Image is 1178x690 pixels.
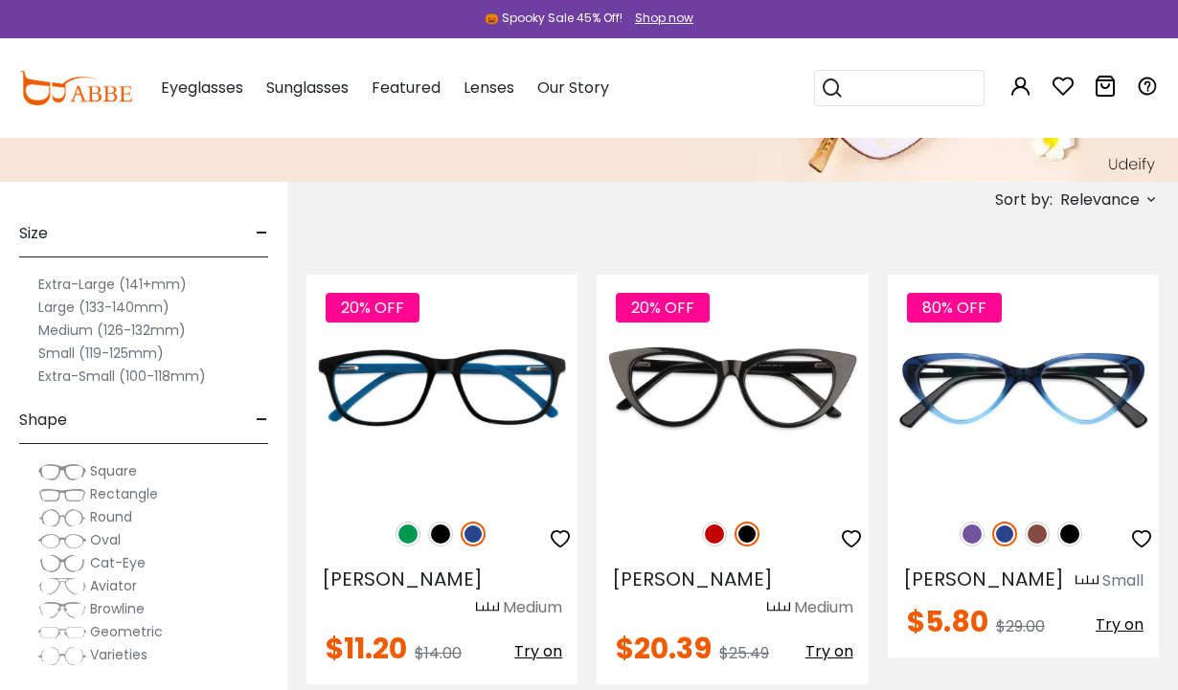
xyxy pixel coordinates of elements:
[306,275,578,501] img: Blue Machovec - Acetate ,Universal Bridge Fit
[90,553,146,572] span: Cat-Eye
[1102,569,1144,592] div: Small
[702,522,727,546] img: Red
[90,645,147,664] span: Varieties
[161,77,243,99] span: Eyeglasses
[38,365,206,388] label: Extra-Small (100-118mm)
[616,628,712,669] span: $20.39
[322,566,483,592] span: [PERSON_NAME]
[767,601,790,615] img: size ruler
[90,507,132,526] span: Round
[1096,608,1144,642] button: Try on
[38,508,86,527] img: Round.png
[995,189,1053,211] span: Sort by:
[38,485,86,504] img: Rectangle.png
[38,577,86,596] img: Aviator.png
[1057,522,1082,546] img: Black
[1096,613,1144,635] span: Try on
[719,642,769,664] span: $25.49
[38,342,164,365] label: Small (119-125mm)
[537,77,609,99] span: Our Story
[19,211,48,256] span: Size
[38,296,170,319] label: Large (133-140mm)
[794,596,853,619] div: Medium
[396,522,420,546] img: Green
[415,642,462,664] span: $14.00
[612,566,773,592] span: [PERSON_NAME]
[960,522,985,546] img: Purple
[38,646,86,666] img: Varieties.png
[19,397,67,443] span: Shape
[38,554,86,573] img: Cat-Eye.png
[266,77,349,99] span: Sunglasses
[514,634,562,669] button: Try on
[1060,183,1140,217] span: Relevance
[476,601,499,615] img: size ruler
[90,599,145,618] span: Browline
[888,275,1159,501] img: Blue Hannah - Acetate ,Universal Bridge Fit
[635,10,693,27] div: Shop now
[616,293,710,323] span: 20% OFF
[256,397,268,443] span: -
[90,484,158,503] span: Rectangle
[1076,574,1099,589] img: size ruler
[38,462,86,481] img: Square.png
[907,601,988,642] span: $5.80
[992,522,1017,546] img: Blue
[514,640,562,662] span: Try on
[805,634,853,669] button: Try on
[1025,522,1050,546] img: Brown
[90,530,121,549] span: Oval
[428,522,453,546] img: Black
[805,640,853,662] span: Try on
[903,566,1064,592] span: [PERSON_NAME]
[464,77,514,99] span: Lenses
[996,615,1045,637] span: $29.00
[907,293,1002,323] span: 80% OFF
[90,576,137,595] span: Aviator
[625,10,693,26] a: Shop now
[372,77,441,99] span: Featured
[485,10,623,27] div: 🎃 Spooky Sale 45% Off!
[735,522,759,546] img: Black
[19,71,132,105] img: abbeglasses.com
[326,293,419,323] span: 20% OFF
[326,628,407,669] span: $11.20
[38,273,187,296] label: Extra-Large (141+mm)
[503,596,562,619] div: Medium
[90,461,137,480] span: Square
[256,211,268,256] span: -
[461,522,486,546] img: Blue
[38,623,86,642] img: Geometric.png
[38,319,186,342] label: Medium (126-132mm)
[38,600,86,619] img: Browline.png
[38,531,86,550] img: Oval.png
[597,275,868,501] img: Black Nora - Acetate ,Universal Bridge Fit
[90,622,163,641] span: Geometric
